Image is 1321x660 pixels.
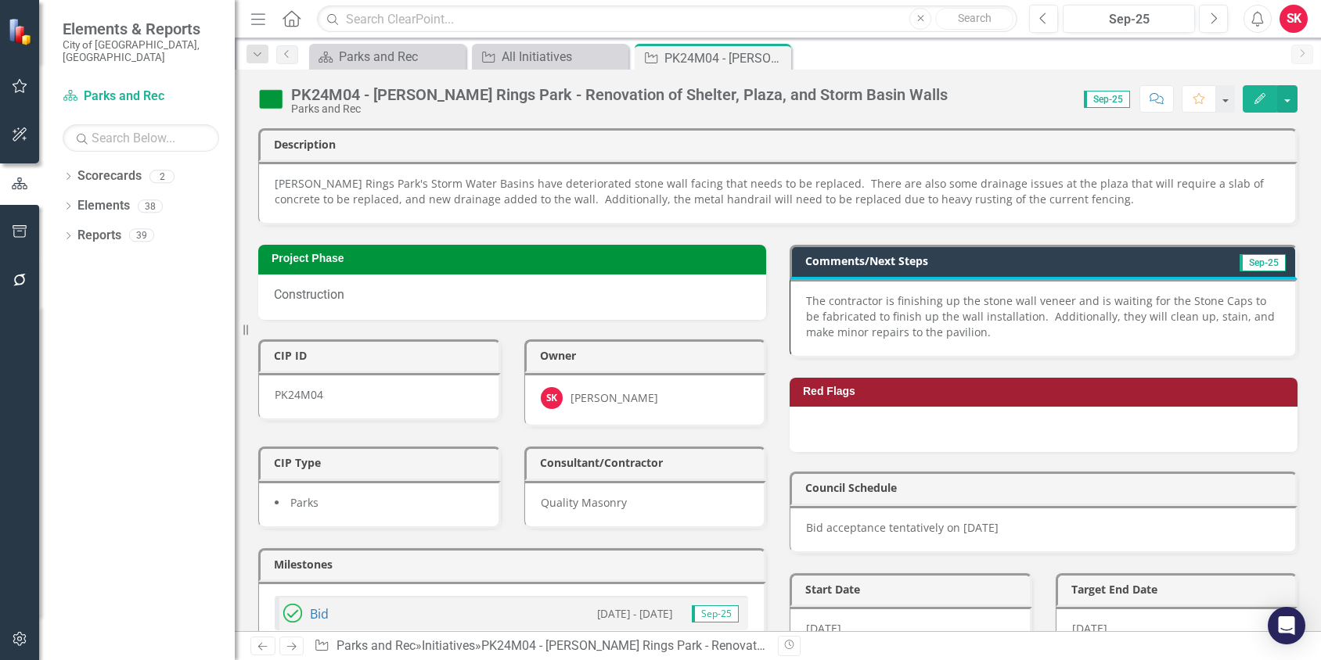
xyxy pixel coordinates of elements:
input: Search Below... [63,124,219,152]
p: The contractor is finishing up the stone wall veneer and is waiting for the Stone Caps to be fabr... [806,293,1280,340]
span: Sep-25 [692,605,739,622]
h3: Milestones [274,558,756,570]
span: PK24M04 [275,387,323,402]
h3: Council Schedule [805,482,1287,493]
a: Parks and Rec [337,638,416,653]
div: 38 [138,199,163,213]
div: Sep-25 [1068,10,1190,29]
span: [DATE] [806,621,841,636]
h3: Project Phase [272,253,758,264]
div: 39 [129,229,154,242]
button: Sep-25 [1063,5,1195,33]
a: Scorecards [77,167,142,185]
a: Parks and Rec [313,47,462,66]
h3: CIP Type [274,457,491,468]
span: Construction [274,287,344,302]
img: ClearPoint Strategy [8,18,35,45]
a: All Initiatives [476,47,625,66]
h3: Description [274,138,1287,150]
p: [PERSON_NAME] Rings Park's Storm Water Basins have deteriorated stone wall facing that needs to b... [275,176,1280,207]
a: Parks and Rec [63,88,219,106]
span: [DATE] [1072,621,1107,636]
span: Sep-25 [1240,254,1286,271]
div: Open Intercom Messenger [1268,607,1305,644]
span: Elements & Reports [63,20,219,38]
button: SK [1280,5,1308,33]
div: 2 [149,170,175,183]
span: Parks [290,495,319,510]
h3: Start Date [805,583,1022,595]
div: Parks and Rec [291,103,948,115]
p: Bid acceptance tentatively on [DATE] [806,520,1280,536]
a: Bid [310,605,329,622]
a: Elements [77,197,130,215]
div: Parks and Rec [339,47,462,66]
small: [DATE] - [DATE] [597,606,672,621]
h3: Consultant/Contractor [540,457,757,468]
div: SK [541,387,563,409]
span: Search [958,12,992,24]
button: Search [935,8,1013,30]
span: Sep-25 [1084,91,1130,108]
small: City of [GEOGRAPHIC_DATA], [GEOGRAPHIC_DATA] [63,38,219,64]
h3: CIP ID [274,350,491,361]
div: PK24M04 - [PERSON_NAME] Rings Park - Renovation of Shelter, Plaza, and Storm Basin Walls [481,638,998,653]
h3: Red Flags [803,386,1290,397]
h3: Comments/Next Steps [805,255,1153,267]
a: Initiatives [422,638,475,653]
div: PK24M04 - [PERSON_NAME] Rings Park - Renovation of Shelter, Plaza, and Storm Basin Walls [664,48,787,68]
img: Completed [283,604,302,622]
input: Search ClearPoint... [317,5,1017,33]
div: » » [314,637,766,655]
div: PK24M04 - [PERSON_NAME] Rings Park - Renovation of Shelter, Plaza, and Storm Basin Walls [291,86,948,103]
span: Quality Masonry [541,495,627,510]
h3: Owner [540,350,757,361]
div: All Initiatives [502,47,625,66]
a: Reports [77,227,121,245]
h3: Target End Date [1071,583,1288,595]
img: On Target [258,87,283,112]
div: [PERSON_NAME] [571,390,658,406]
